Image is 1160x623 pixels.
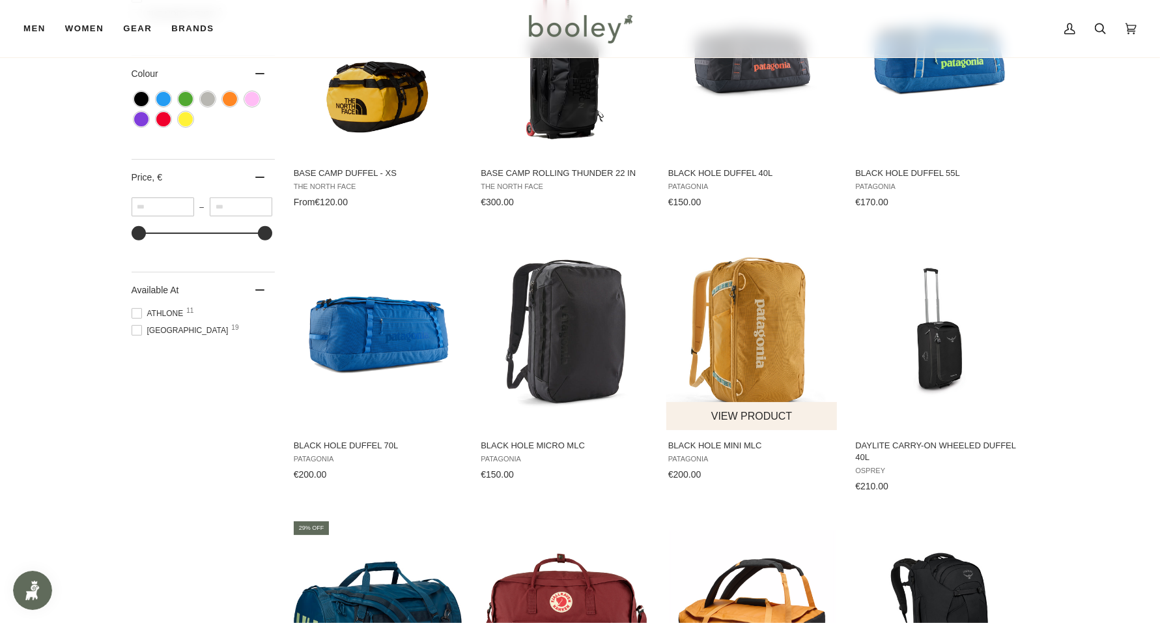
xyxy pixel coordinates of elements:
span: Black Hole Duffel 40L [668,167,837,179]
span: 11 [186,308,193,314]
span: Daylite Carry-On Wheeled Duffel 40L [855,440,1024,463]
iframe: Button to open loyalty program pop-up [13,571,52,610]
span: Athlone [132,308,188,319]
span: Colour: Green [178,92,193,106]
span: Patagonia [481,455,649,463]
span: Brands [171,22,214,35]
img: Patagonia Black Hole Mini MLC Pufferfish Gold - Booley Galway [666,246,839,419]
span: Price [132,172,162,182]
a: Daylite Carry-On Wheeled Duffel 40L [853,235,1026,497]
span: Black Hole Mini MLC [668,440,837,452]
span: Women [65,22,104,35]
a: Black Hole Micro MLC [479,235,651,485]
span: Patagonia [668,455,837,463]
span: €150.00 [668,197,701,207]
span: Available At [132,285,179,295]
span: €120.00 [315,197,348,207]
span: The North Face [481,182,649,191]
span: Black Hole Micro MLC [481,440,649,452]
span: Colour: Black [134,92,149,106]
span: The North Face [294,182,462,191]
span: Patagonia [668,182,837,191]
span: €170.00 [855,197,888,207]
img: Booley [523,10,637,48]
span: Colour [132,68,168,79]
button: View product [666,402,838,430]
span: Patagonia [855,182,1024,191]
input: Maximum value [210,197,272,216]
span: €200.00 [668,469,701,480]
span: Colour: Orange [223,92,237,106]
span: Osprey [855,467,1024,475]
span: €200.00 [294,469,327,480]
span: , € [152,172,162,182]
span: From [294,197,315,207]
span: €150.00 [481,469,514,480]
input: Minimum value [132,197,194,216]
span: Black Hole Duffel 55L [855,167,1024,179]
span: €300.00 [481,197,514,207]
span: Colour: Blue [156,92,171,106]
span: Colour: Red [156,112,171,126]
a: Black Hole Duffel 70L [292,235,464,485]
span: Black Hole Duffel 70L [294,440,462,452]
span: – [194,203,210,212]
span: €210.00 [855,481,888,491]
img: Osprey Daylite Carry-On Wheeled Duffel 40L Black - Booley Galway [853,246,1026,419]
span: Patagonia [294,455,462,463]
span: Colour: Pink [245,92,259,106]
div: 29% off [294,521,330,535]
span: Gear [123,22,152,35]
span: Colour: Purple [134,112,149,126]
span: Base Camp Duffel - XS [294,167,462,179]
span: 19 [231,325,238,331]
a: Black Hole Mini MLC [666,235,839,485]
span: Base Camp Rolling Thunder 22 in [481,167,649,179]
span: [GEOGRAPHIC_DATA] [132,325,233,336]
span: Colour: Grey [201,92,215,106]
span: Men [23,22,46,35]
span: Colour: Yellow [178,112,193,126]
